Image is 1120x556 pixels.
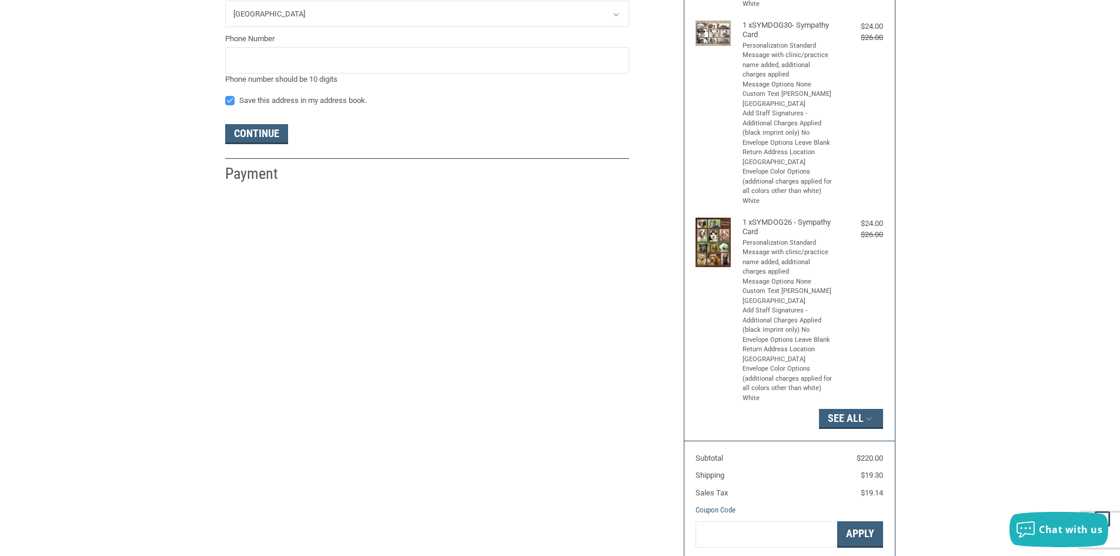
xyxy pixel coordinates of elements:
div: $26.00 [836,32,883,44]
button: Apply [837,521,883,548]
li: Add Staff Signatures - Additional Charges Applied (black imprint only) No [743,109,834,138]
li: Message Options None [743,80,834,90]
h4: 1 x SYMDOG26 - Sympathy Card [743,218,834,237]
span: Shipping [696,471,724,480]
li: Envelope Color Options (additional charges applied for all colors other than white) White [743,167,834,206]
a: Coupon Code [696,505,735,514]
button: See All [819,409,883,429]
input: Gift Certificate or Coupon Code [696,521,837,548]
span: Sales Tax [696,488,728,497]
span: Chat with us [1039,523,1102,536]
li: Envelope Options Leave Blank [743,138,834,148]
li: Message Options None [743,277,834,287]
li: Custom Text [PERSON_NAME][GEOGRAPHIC_DATA] [743,287,834,306]
h4: 1 x SYMDOG30- Sympathy Card [743,21,834,40]
span: Subtotal [696,454,723,462]
li: Personalization Standard Message with clinic/practice name added, additional charges applied [743,238,834,277]
button: Continue [225,124,288,144]
label: Save this address in my address book. [225,96,629,105]
div: $24.00 [836,218,883,229]
span: $19.14 [861,488,883,497]
li: Add Staff Signatures - Additional Charges Applied (black imprint only) No [743,306,834,335]
h2: Payment [225,164,294,184]
div: Phone number should be 10 digits [225,74,629,85]
button: Chat with us [1009,512,1108,547]
li: Personalization Standard Message with clinic/practice name added, additional charges applied [743,41,834,80]
span: $220.00 [857,454,883,462]
div: $26.00 [836,229,883,241]
li: Custom Text [PERSON_NAME][GEOGRAPHIC_DATA] [743,89,834,109]
span: $19.30 [861,471,883,480]
div: $24.00 [836,21,883,32]
li: Envelope Options Leave Blank [743,335,834,345]
li: Envelope Color Options (additional charges applied for all colors other than white) White [743,364,834,403]
li: Return Address Location [GEOGRAPHIC_DATA] [743,148,834,167]
li: Return Address Location [GEOGRAPHIC_DATA] [743,345,834,364]
label: Phone Number [225,33,629,45]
